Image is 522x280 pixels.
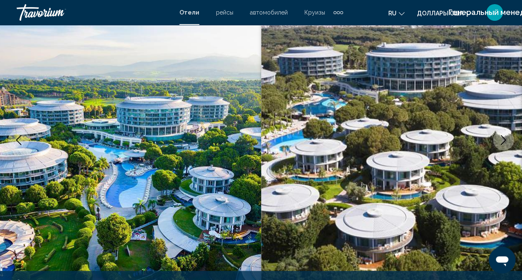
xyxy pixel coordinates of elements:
iframe: Кнопка запуска окна обмена сообщениями [489,247,515,273]
button: Дополнительные элементы навигации [333,6,343,19]
span: Доллары США [417,10,463,17]
button: Следующее изображение [493,130,514,150]
a: рейсы [216,9,233,16]
span: ru [388,10,397,17]
button: Предыдущее изображение [8,130,29,150]
button: Изменение языка [388,7,404,19]
a: автомобилей [250,9,288,16]
a: Круизы [304,9,325,16]
a: Отели [179,9,199,16]
button: Изменить валюту [417,7,471,19]
a: Травориум [17,4,171,21]
button: Пользовательское меню [484,4,505,21]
